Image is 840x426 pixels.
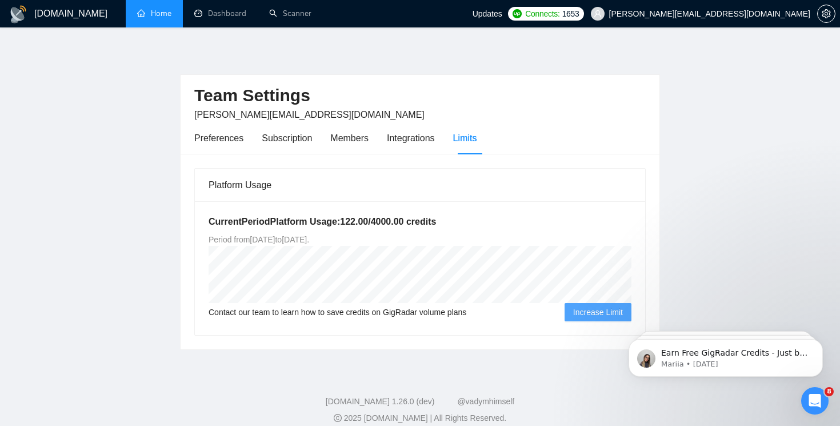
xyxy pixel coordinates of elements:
[194,110,425,120] span: [PERSON_NAME][EMAIL_ADDRESS][DOMAIN_NAME]
[269,9,311,18] a: searchScanner
[817,9,835,18] a: setting
[473,9,502,18] span: Updates
[387,131,435,145] div: Integrations
[801,387,829,415] iframe: Intercom live chat
[565,303,631,321] button: Increase Limit
[330,131,369,145] div: Members
[209,215,631,229] h5: Current Period Platform Usage: 122.00 / 4000.00 credits
[818,9,835,18] span: setting
[525,7,559,20] span: Connects:
[611,315,840,395] iframe: Intercom notifications message
[457,397,514,406] a: @vadymhimself
[334,414,342,422] span: copyright
[209,235,309,244] span: Period from [DATE] to [DATE] .
[262,131,312,145] div: Subscription
[194,131,243,145] div: Preferences
[825,387,834,396] span: 8
[9,5,27,23] img: logo
[326,397,435,406] a: [DOMAIN_NAME] 1.26.0 (dev)
[562,7,579,20] span: 1653
[137,9,171,18] a: homeHome
[209,169,631,201] div: Platform Usage
[194,9,246,18] a: dashboardDashboard
[594,10,602,18] span: user
[209,306,466,318] span: Contact our team to learn how to save credits on GigRadar volume plans
[817,5,835,23] button: setting
[453,131,477,145] div: Limits
[513,9,522,18] img: upwork-logo.png
[573,306,623,318] span: Increase Limit
[194,84,646,108] h2: Team Settings
[9,412,831,424] div: 2025 [DOMAIN_NAME] | All Rights Reserved.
